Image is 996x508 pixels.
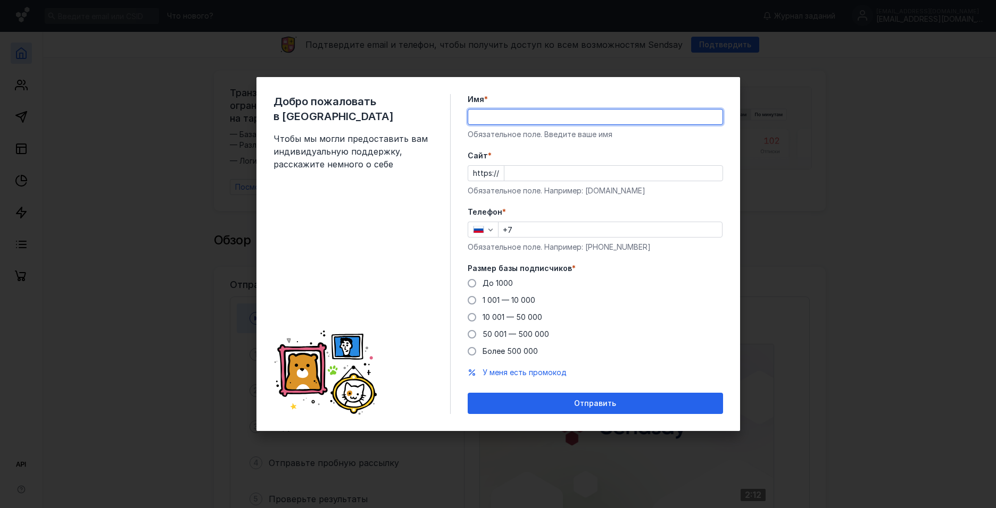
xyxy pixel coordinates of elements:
span: 10 001 — 50 000 [483,312,542,321]
div: Обязательное поле. Введите ваше имя [468,129,723,140]
button: Отправить [468,393,723,414]
span: До 1000 [483,278,513,287]
span: Cайт [468,150,488,161]
span: Имя [468,94,484,105]
span: Телефон [468,207,502,217]
span: Размер базы подписчиков [468,263,572,274]
div: Обязательное поле. Например: [PHONE_NUMBER] [468,242,723,252]
span: Отправить [574,399,616,408]
span: Чтобы мы могли предоставить вам индивидуальную поддержку, расскажите немного о себе [273,132,433,171]
span: Более 500 000 [483,346,538,355]
span: 50 001 — 500 000 [483,329,549,338]
span: У меня есть промокод [483,368,567,377]
button: У меня есть промокод [483,367,567,378]
span: Добро пожаловать в [GEOGRAPHIC_DATA] [273,94,433,124]
span: 1 001 — 10 000 [483,295,535,304]
div: Обязательное поле. Например: [DOMAIN_NAME] [468,185,723,196]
